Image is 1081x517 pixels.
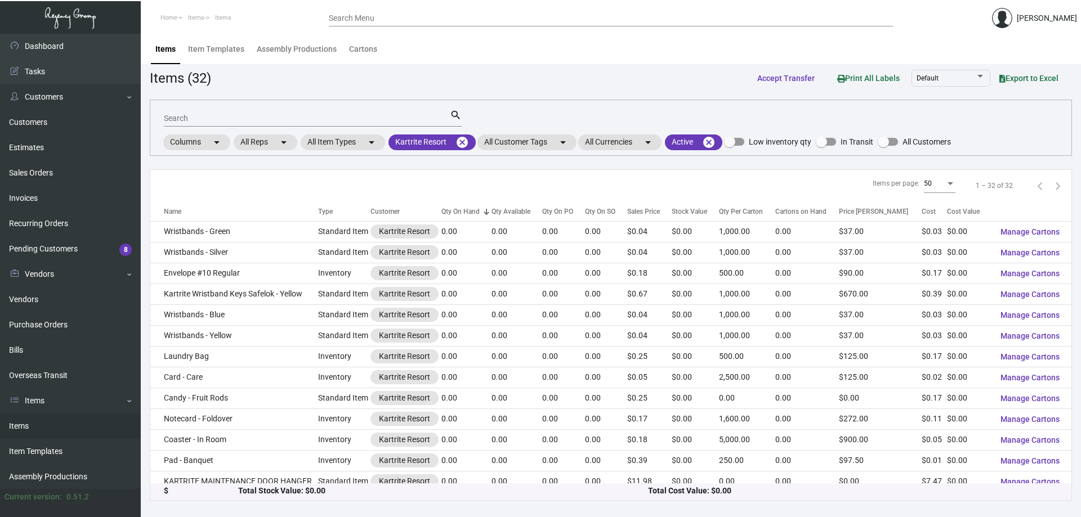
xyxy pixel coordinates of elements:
div: Price [PERSON_NAME] [839,206,922,217]
button: Manage Cartons [991,451,1069,471]
td: $0.03 [922,242,947,263]
mat-icon: cancel [702,136,716,149]
td: 0.00 [542,263,585,284]
button: Print All Labels [828,68,909,88]
button: Manage Cartons [991,326,1069,346]
div: Cost [922,206,936,217]
mat-chip: Active [665,134,722,150]
div: Kartrite Resort [379,267,430,279]
span: Manage Cartons [1000,227,1060,236]
td: 0.00 [492,471,542,492]
td: $0.01 [922,450,947,471]
div: Qty Per Carton [719,206,775,217]
button: Manage Cartons [991,263,1069,284]
td: $0.03 [922,325,947,346]
mat-chip: Columns [163,134,230,150]
div: Cartons [349,43,377,55]
td: 0.00 [441,242,492,263]
mat-icon: arrow_drop_down [277,136,291,149]
td: 0.00 [775,408,839,429]
td: 0.00 [719,388,775,408]
button: Manage Cartons [991,388,1069,408]
mat-chip: All Item Types [301,134,385,150]
td: $0.17 [922,388,947,408]
span: Manage Cartons [1000,435,1060,444]
span: 50 [924,179,932,187]
div: Cartons on Hand [775,206,827,217]
td: $125.00 [839,367,922,388]
td: Inventory [318,367,370,388]
span: Manage Cartons [1000,290,1060,299]
td: $0.05 [627,367,672,388]
td: $0.00 [839,388,922,408]
td: $0.25 [627,346,672,367]
td: 0.00 [441,408,492,429]
td: 0.00 [492,284,542,304]
div: Cartons on Hand [775,206,839,217]
td: 0.00 [492,450,542,471]
td: 0.00 [441,284,492,304]
td: $0.00 [947,429,991,450]
td: 0.00 [585,367,627,388]
td: $0.00 [947,242,991,263]
td: $0.00 [947,471,991,492]
td: 0.00 [775,388,839,408]
td: 0.00 [775,263,839,284]
td: $0.00 [672,429,719,450]
td: $0.17 [922,346,947,367]
div: 1 – 32 of 32 [976,181,1013,191]
td: 0.00 [775,429,839,450]
td: $125.00 [839,346,922,367]
td: Standard Item [318,471,370,492]
td: $0.00 [947,388,991,408]
div: Kartrite Resort [379,392,430,404]
td: $0.03 [922,221,947,242]
td: 0.00 [542,242,585,263]
div: Kartrite Resort [379,413,430,425]
td: 0.00 [775,367,839,388]
td: 0.00 [542,429,585,450]
td: Wristbands - Green [150,221,318,242]
div: Items (32) [150,68,211,88]
td: $90.00 [839,263,922,284]
td: $0.00 [672,284,719,304]
mat-icon: cancel [455,136,469,149]
td: 0.00 [585,408,627,429]
td: 0.00 [585,325,627,346]
mat-icon: arrow_drop_down [210,136,224,149]
mat-chip: All Reps [234,134,297,150]
img: admin@bootstrapmaster.com [992,8,1012,28]
td: 0.00 [585,221,627,242]
td: 0.00 [542,471,585,492]
div: Cost Value [947,206,991,217]
button: Manage Cartons [991,367,1069,388]
span: In Transit [841,135,873,149]
td: $0.39 [627,450,672,471]
td: 0.00 [492,346,542,367]
span: Accept Transfer [757,74,815,83]
div: Kartrite Resort [379,434,430,446]
td: $272.00 [839,408,922,429]
td: 0.00 [775,284,839,304]
td: $0.00 [672,325,719,346]
td: Coaster - In Room [150,429,318,450]
td: $0.18 [627,263,672,284]
td: Inventory [318,408,370,429]
span: Manage Cartons [1000,456,1060,465]
button: Manage Cartons [991,471,1069,492]
div: 0.51.2 [66,491,89,503]
td: $0.00 [672,263,719,284]
td: $0.00 [672,304,719,325]
span: Manage Cartons [1000,311,1060,320]
div: Kartrite Resort [379,475,430,487]
button: Manage Cartons [991,242,1069,263]
span: Print All Labels [837,74,900,83]
div: Kartrite Resort [379,455,430,466]
div: Kartrite Resort [379,309,430,321]
td: 0.00 [492,304,542,325]
td: $11.98 [627,471,672,492]
td: 0.00 [542,450,585,471]
td: 0.00 [492,242,542,263]
td: Inventory [318,429,370,450]
td: $97.50 [839,450,922,471]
